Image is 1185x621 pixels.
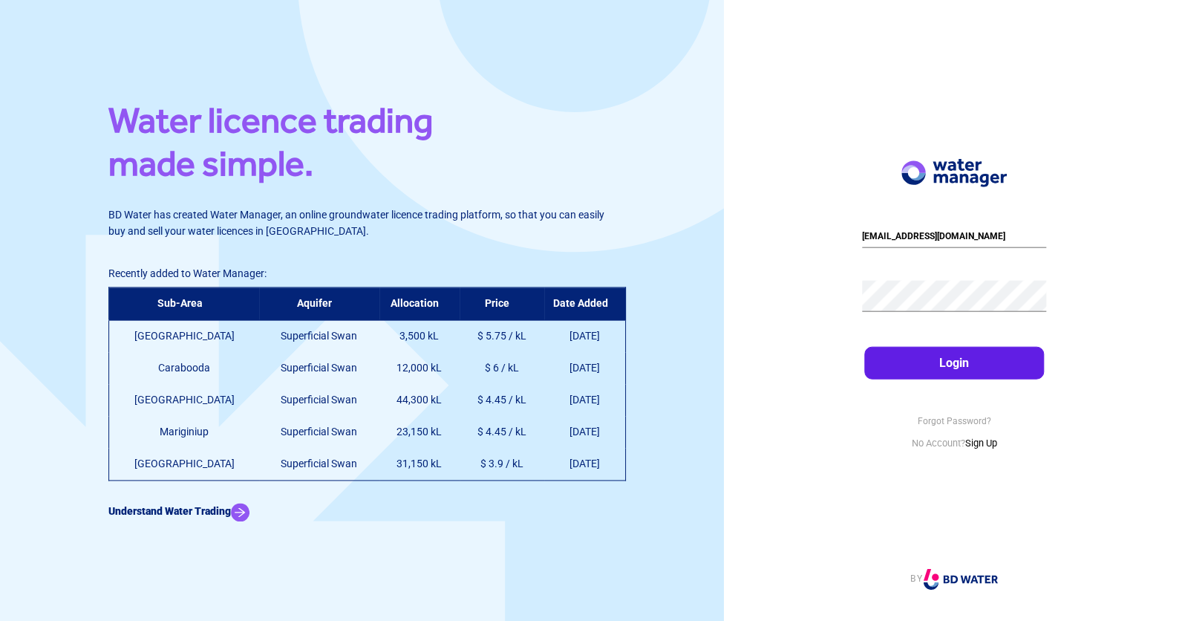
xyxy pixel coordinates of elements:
[544,385,626,417] td: [DATE]
[259,353,379,385] td: Superficial Swan
[460,320,544,353] td: $ 5.75 / kL
[864,346,1045,379] button: Login
[259,287,379,320] th: Aquifer
[862,435,1047,450] p: No Account?
[259,385,379,417] td: Superficial Swan
[379,353,460,385] td: 12,000 kL
[1027,289,1045,307] keeper-lock: Open Keeper Popup
[108,506,231,518] b: Understand Water Trading
[259,449,379,481] td: Superficial Swan
[259,417,379,449] td: Superficial Swan
[379,287,460,320] th: Allocation
[901,159,1007,187] img: Logo
[379,320,460,353] td: 3,500 kL
[379,417,460,449] td: 23,150 kL
[862,224,1047,248] input: Email
[460,353,544,385] td: $ 6 / kL
[544,417,626,449] td: [DATE]
[109,353,260,385] td: Carabooda
[109,287,260,320] th: Sub-Area
[379,449,460,481] td: 31,150 kL
[109,449,260,481] td: [GEOGRAPHIC_DATA]
[965,437,997,448] a: Sign Up
[544,287,626,320] th: Date Added
[379,385,460,417] td: 44,300 kL
[259,320,379,353] td: Superficial Swan
[109,320,260,353] td: [GEOGRAPHIC_DATA]
[544,449,626,481] td: [DATE]
[108,207,615,240] p: BD Water has created Water Manager, an online groundwater licence trading platform, so that you c...
[109,417,260,449] td: Mariginiup
[544,353,626,385] td: [DATE]
[108,99,615,192] h1: Water licence trading made simple.
[460,287,544,320] th: Price
[108,506,249,518] a: Understand Water Trading
[460,449,544,481] td: $ 3.9 / kL
[109,385,260,417] td: [GEOGRAPHIC_DATA]
[544,320,626,353] td: [DATE]
[460,385,544,417] td: $ 4.45 / kL
[231,504,249,522] img: Arrow Icon
[108,268,267,280] span: Recently added to Water Manager:
[460,417,544,449] td: $ 4.45 / kL
[924,569,998,590] img: Logo
[910,573,998,584] a: BY
[918,415,991,426] a: Forgot Password?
